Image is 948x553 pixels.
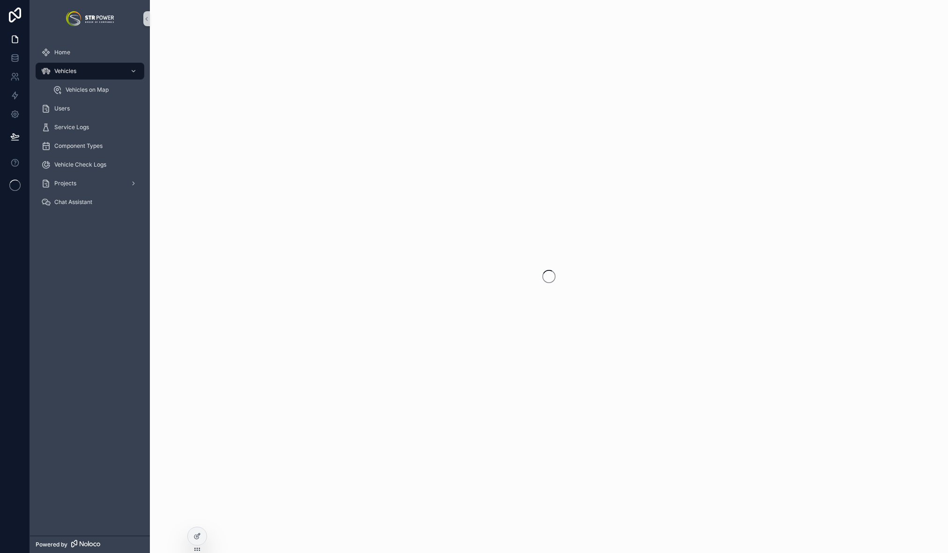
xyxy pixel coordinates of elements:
a: Vehicle Check Logs [36,156,144,173]
span: Users [54,105,70,112]
a: Service Logs [36,119,144,136]
span: Powered by [36,541,67,548]
a: Vehicles on Map [47,81,144,98]
span: Vehicles on Map [66,86,109,94]
a: Users [36,100,144,117]
span: Projects [54,180,76,187]
span: Service Logs [54,124,89,131]
span: Vehicles [54,67,76,75]
div: scrollable content [30,37,150,223]
a: Component Types [36,138,144,154]
span: Component Types [54,142,103,150]
span: Vehicle Check Logs [54,161,106,168]
a: Projects [36,175,144,192]
span: Home [54,49,70,56]
img: App logo [66,11,114,26]
span: Chat Assistant [54,198,92,206]
a: Vehicles [36,63,144,80]
a: Powered by [30,536,150,553]
a: Home [36,44,144,61]
a: Chat Assistant [36,194,144,211]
